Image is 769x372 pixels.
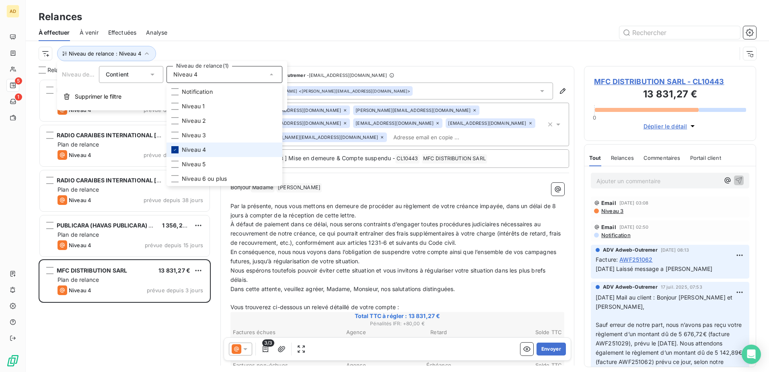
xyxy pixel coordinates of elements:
[58,186,99,193] span: Plan de relance
[182,146,206,154] span: Niveau 4
[307,73,387,78] span: - [EMAIL_ADDRESS][DOMAIN_NAME]
[356,108,471,113] span: [PERSON_NAME][EMAIL_ADDRESS][DOMAIN_NAME]
[182,88,213,96] span: Notification
[263,135,378,140] span: [PERSON_NAME][EMAIL_ADDRESS][DOMAIN_NAME]
[395,154,419,163] span: CL10443
[356,121,434,126] span: [EMAIL_ADDRESS][DOMAIN_NAME]
[277,183,322,192] span: [PERSON_NAME]
[398,361,480,370] th: Échéance
[263,88,410,94] div: <[PERSON_NAME][EMAIL_ADDRESS][DOMAIN_NAME]>
[75,93,121,101] span: Supprimer le filtre
[255,73,305,78] span: ADV Adweb-Outremer
[232,361,315,370] th: Factures non-échues
[619,26,740,39] input: Rechercher
[145,242,203,248] span: prévue depuis 15 jours
[182,117,206,125] span: Niveau 2
[690,155,721,161] span: Portail client
[596,265,713,272] span: [DATE] Laissé message a [PERSON_NAME]
[661,248,689,252] span: [DATE] 08:13
[144,152,203,158] span: prévue depuis 38 jours
[58,141,99,148] span: Plan de relance
[661,285,702,289] span: 17 juil. 2025, 07:53
[230,221,563,246] span: À défaut de paiement dans ce délai, nous serons contraints d’engager toutes procédures judiciaire...
[315,328,397,337] th: Agence
[147,287,203,293] span: prévue depuis 3 jours
[69,152,91,158] span: Niveau 4
[69,50,141,57] span: Niveau de relance : Niveau 4
[600,232,631,238] span: Notification
[537,343,566,355] button: Envoyer
[182,102,205,110] span: Niveau 1
[106,71,129,78] span: Contient
[39,79,211,372] div: grid
[162,222,192,229] span: 1 356,23 €
[251,183,274,192] span: Madame
[182,160,206,168] span: Niveau 5
[47,66,72,74] span: Relances
[603,246,658,254] span: ADV Adweb-Outremer
[619,255,652,264] span: AWF251062
[589,155,601,161] span: Tout
[619,200,649,205] span: [DATE] 03:08
[600,208,623,214] span: Niveau 3
[448,121,526,126] span: [EMAIL_ADDRESS][DOMAIN_NAME]
[69,197,91,203] span: Niveau 4
[232,328,315,337] th: Factures échues
[57,132,214,138] span: RADIO CARAIBES INTERNATIONAL [GEOGRAPHIC_DATA]
[593,114,596,121] span: 0
[481,328,563,337] th: Solde TTC
[594,87,746,103] h3: 13 831,27 €
[39,29,70,37] span: À effectuer
[398,328,480,337] th: Retard
[57,88,287,105] button: Supprimer le filtre
[641,122,699,131] button: Déplier le détail
[6,95,19,108] a: 1
[58,231,99,238] span: Plan de relance
[57,267,127,274] span: MFC DISTRIBUTION SARL
[158,267,190,274] span: 13 831,27 €
[62,71,111,78] span: Niveau de relance
[230,267,547,283] span: Nous espérons toutefois pouvoir éviter cette situation et vous invitons à régulariser votre situa...
[39,10,82,24] h3: Relances
[108,29,137,37] span: Effectuées
[230,203,557,219] span: Par la présente, nous vous mettons en demeure de procéder au règlement de votre créance impayée, ...
[596,255,618,264] span: Facture :
[232,312,563,320] span: Total TTC à régler : 13 831,27 €
[6,79,19,92] a: 5
[232,320,563,327] span: Pénalités IFR : + 80,00 €
[182,131,206,139] span: Niveau 3
[57,222,160,229] span: PUBLICARA (HAVAS PUBLICARA) SAS
[481,361,563,370] th: Solde TTC
[603,283,658,291] span: ADV Adweb-Outremer
[144,197,203,203] span: prévue depuis 38 jours
[15,77,22,85] span: 5
[69,287,91,293] span: Niveau 4
[57,46,156,61] button: Niveau de relance : Niveau 4
[644,122,687,130] span: Déplier le détail
[742,345,761,364] div: Open Intercom Messenger
[15,93,22,101] span: 1
[146,29,167,37] span: Analyse
[57,87,126,93] span: NORD COMMUNICATION
[230,285,455,292] span: Dans cette attente, veuillez agréer, Madame, Monsieur, nos salutations distinguées.
[619,225,649,229] span: [DATE] 02:50
[285,155,395,161] span: ] Mise en demeure & Compte suspendu -
[69,242,91,248] span: Niveau 4
[262,339,274,347] span: 3/3
[611,155,634,161] span: Relances
[594,76,746,87] span: MFC DISTRIBUTION SARL - CL10443
[390,131,483,143] input: Adresse email en copie ...
[80,29,99,37] span: À venir
[182,175,227,183] span: Niveau 6 ou plus
[263,108,341,113] span: [EMAIL_ADDRESS][DOMAIN_NAME]
[6,354,19,367] img: Logo LeanPay
[601,200,616,206] span: Email
[173,70,197,79] span: Niveau 4
[57,177,227,184] span: RADIO CARAIBES INTERNATIONAL [GEOGRAPHIC_DATA] SAS
[644,155,681,161] span: Commentaires
[58,276,99,283] span: Plan de relance
[596,294,734,310] span: [DATE] Mail au client : Bonjour [PERSON_NAME] et [PERSON_NAME],
[263,121,341,126] span: [EMAIL_ADDRESS][DOMAIN_NAME]
[230,304,399,310] span: Vous trouverez ci-dessous un relevé détaillé de votre compte :
[422,154,487,163] span: MFC DISTRIBUTION SARL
